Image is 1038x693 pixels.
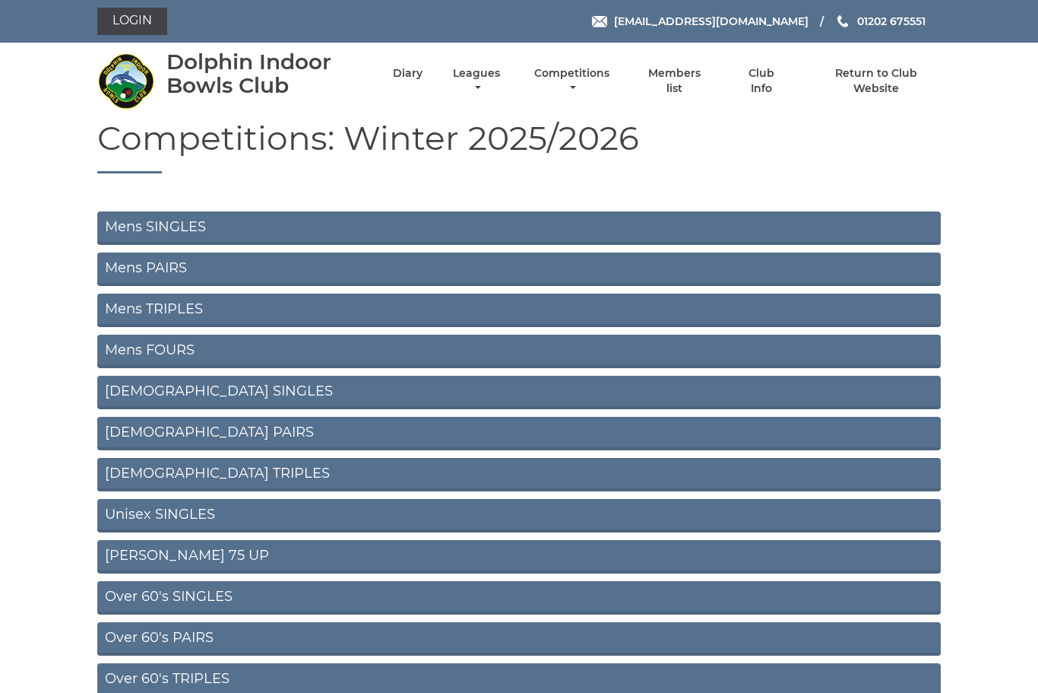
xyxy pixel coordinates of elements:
a: Return to Club Website [812,66,941,96]
a: [DEMOGRAPHIC_DATA] SINGLES [97,376,941,409]
a: Mens SINGLES [97,211,941,245]
a: [DEMOGRAPHIC_DATA] TRIPLES [97,458,941,491]
span: [EMAIL_ADDRESS][DOMAIN_NAME] [614,14,809,28]
img: Email [592,16,607,27]
a: Unisex SINGLES [97,499,941,532]
a: Over 60's PAIRS [97,622,941,656]
a: Members list [640,66,710,96]
a: Club Info [736,66,786,96]
img: Dolphin Indoor Bowls Club [97,52,154,110]
a: Mens FOURS [97,335,941,368]
a: Over 60's SINGLES [97,581,941,615]
img: Phone us [837,15,848,27]
a: Mens PAIRS [97,253,941,286]
a: Leagues [449,66,504,96]
a: Diary [393,66,422,81]
a: Competitions [530,66,613,96]
a: [DEMOGRAPHIC_DATA] PAIRS [97,417,941,450]
div: Dolphin Indoor Bowls Club [166,50,366,97]
h1: Competitions: Winter 2025/2026 [97,119,941,173]
a: Login [97,8,167,35]
a: [PERSON_NAME] 75 UP [97,540,941,574]
span: 01202 675551 [857,14,926,28]
a: Mens TRIPLES [97,294,941,327]
a: Phone us 01202 675551 [835,13,926,30]
a: Email [EMAIL_ADDRESS][DOMAIN_NAME] [592,13,809,30]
